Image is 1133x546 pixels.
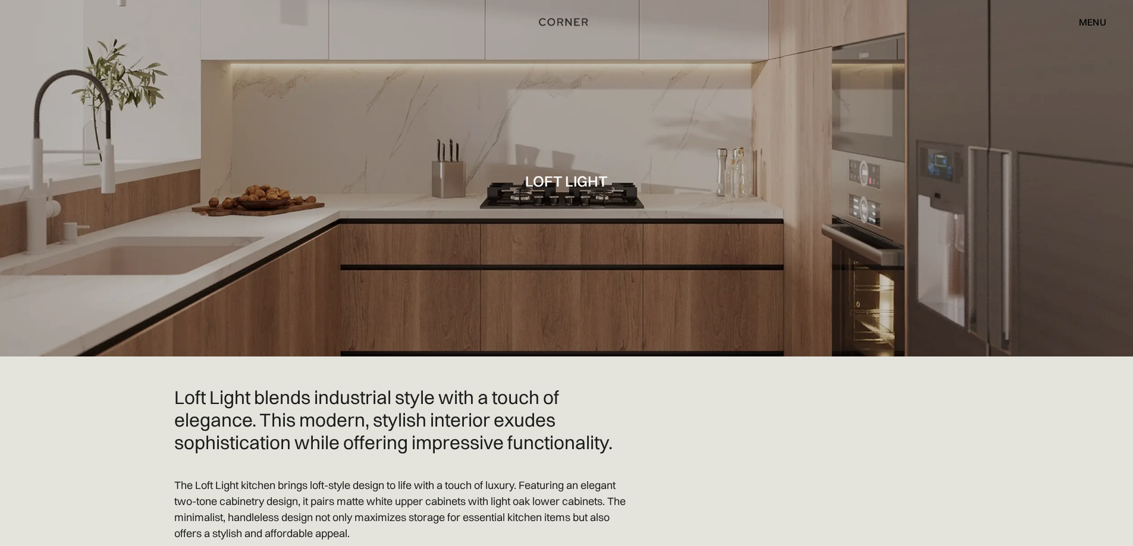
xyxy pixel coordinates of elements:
div: menu [1079,17,1106,27]
h1: Loft Light [525,173,608,189]
a: home [526,14,608,30]
p: The Loft Light kitchen brings loft-style design to life with a touch of luxury. Featuring an eleg... [174,477,626,541]
h2: Loft Light blends industrial style with a touch of elegance. This modern, stylish interior exudes... [174,386,626,453]
div: menu [1067,12,1106,32]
